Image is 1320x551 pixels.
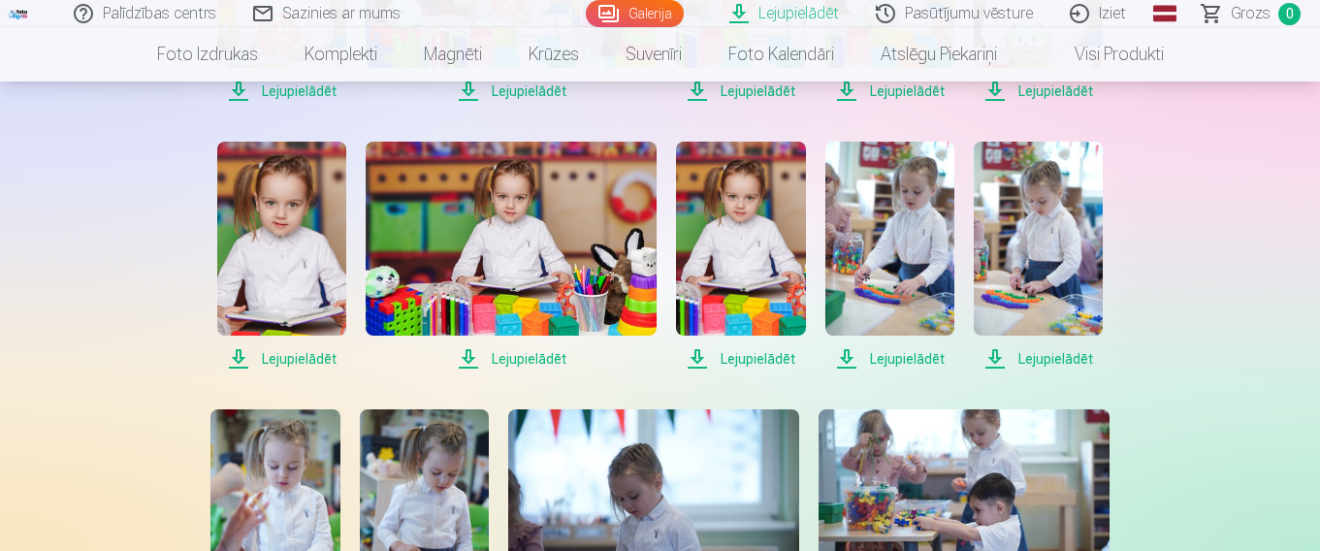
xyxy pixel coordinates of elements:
[8,8,29,19] img: /fa1
[676,142,805,371] a: Lejupielādēt
[1020,27,1187,81] a: Visi produkti
[825,347,954,371] span: Lejupielādēt
[705,27,857,81] a: Foto kalendāri
[974,142,1103,371] a: Lejupielādēt
[974,80,1103,103] span: Lejupielādēt
[857,27,1020,81] a: Atslēgu piekariņi
[505,27,602,81] a: Krūzes
[602,27,705,81] a: Suvenīri
[281,27,401,81] a: Komplekti
[825,80,954,103] span: Lejupielādēt
[366,142,657,371] a: Lejupielādēt
[217,347,346,371] span: Lejupielādēt
[676,347,805,371] span: Lejupielādēt
[401,27,505,81] a: Magnēti
[134,27,281,81] a: Foto izdrukas
[676,80,805,103] span: Lejupielādēt
[217,80,346,103] span: Lejupielādēt
[366,347,657,371] span: Lejupielādēt
[1231,2,1271,25] span: Grozs
[974,347,1103,371] span: Lejupielādēt
[217,142,346,371] a: Lejupielādēt
[1278,3,1301,25] span: 0
[366,80,657,103] span: Lejupielādēt
[825,142,954,371] a: Lejupielādēt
